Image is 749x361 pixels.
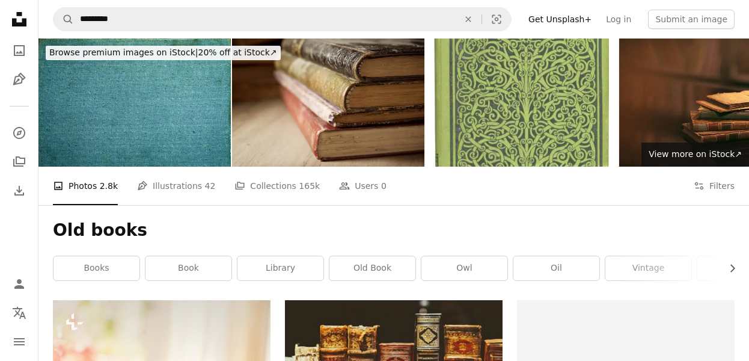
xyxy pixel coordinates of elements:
span: 20% off at iStock ↗ [49,48,277,57]
button: Clear [455,8,481,31]
a: Explore [7,121,31,145]
button: Submit an image [648,10,735,29]
button: Filters [694,167,735,205]
a: Browse premium images on iStock|20% off at iStock↗ [38,39,288,67]
form: Find visuals sitewide [53,7,512,31]
button: Menu [7,330,31,354]
button: Search Unsplash [53,8,74,31]
a: Collections 165k [234,167,320,205]
button: Visual search [482,8,511,31]
a: Illustrations 42 [137,167,215,205]
a: owl [421,256,507,280]
a: oil [513,256,599,280]
button: scroll list to the right [721,256,735,280]
a: Users 0 [339,167,387,205]
a: Get Unsplash+ [521,10,599,29]
a: library [237,256,323,280]
a: Photos [7,39,31,63]
a: Illustrations [7,67,31,91]
span: 165k [299,179,320,193]
a: Collections [7,150,31,174]
a: book [145,256,231,280]
a: books [53,256,139,280]
a: old book [329,256,415,280]
span: View more on iStock ↗ [649,149,742,159]
img: Antique Green Hardcover Book with Art Nouveau Whiplash Pattern [426,39,618,167]
a: vintage [605,256,691,280]
a: Home — Unsplash [7,7,31,34]
a: Log in [599,10,638,29]
img: Books stacked view [232,39,424,167]
span: Browse premium images on iStock | [49,48,198,57]
span: 0 [381,179,387,193]
h1: Old books [53,220,735,241]
span: 42 [205,179,216,193]
a: View more on iStock↗ [641,143,749,167]
img: Old Book Cover Background [38,39,231,167]
button: Language [7,301,31,325]
a: Download History [7,179,31,203]
a: Log in / Sign up [7,272,31,296]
